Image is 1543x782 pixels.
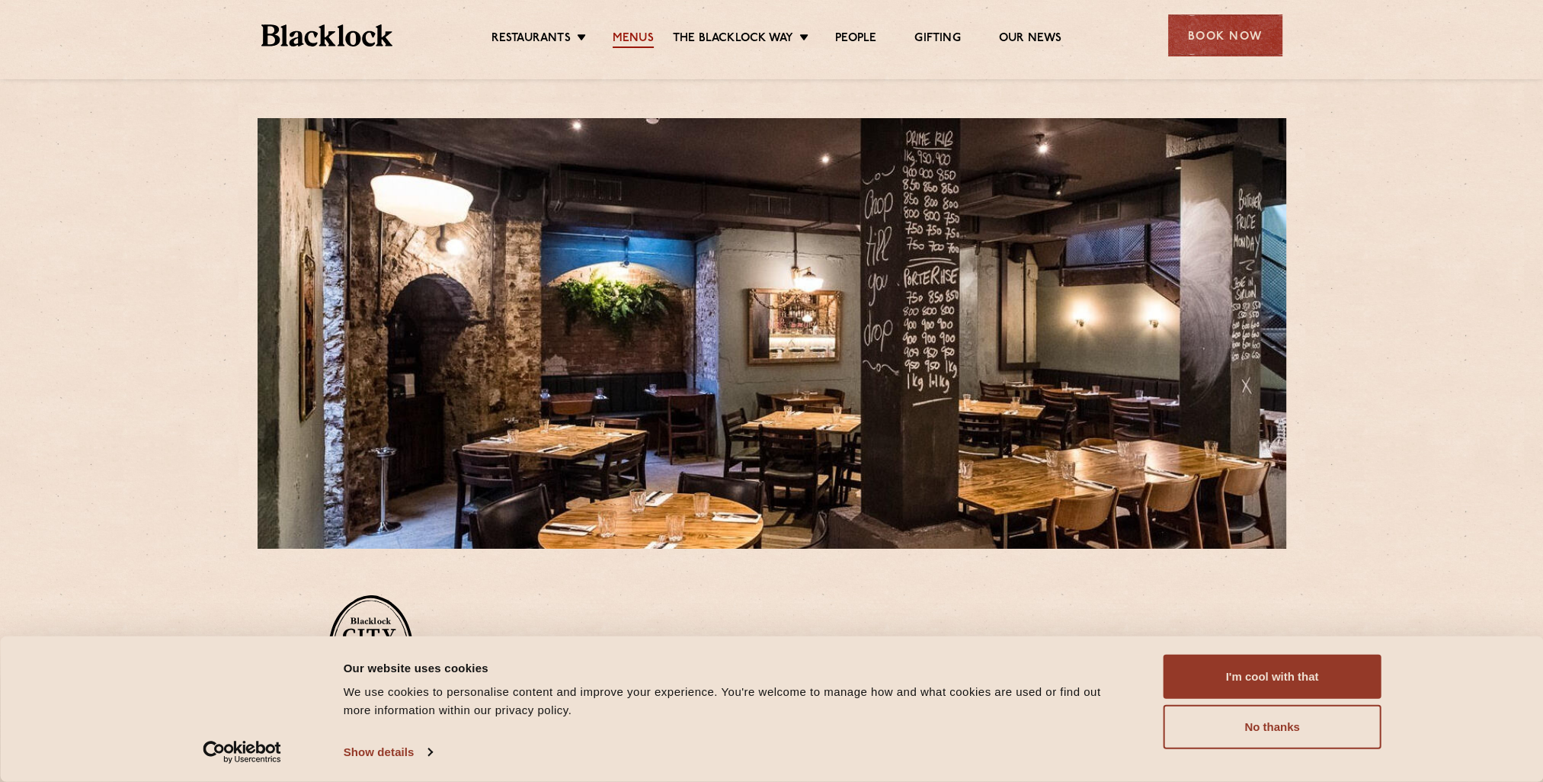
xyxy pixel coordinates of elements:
[835,31,876,48] a: People
[328,595,414,709] img: City-stamp-default.svg
[344,683,1129,720] div: We use cookies to personalise content and improve your experience. You're welcome to manage how a...
[613,31,654,48] a: Menus
[673,31,793,48] a: The Blacklock Way
[914,31,960,48] a: Gifting
[175,741,309,764] a: Usercentrics Cookiebot - opens in a new window
[1168,14,1282,56] div: Book Now
[491,31,571,48] a: Restaurants
[344,741,432,764] a: Show details
[1164,705,1381,749] button: No thanks
[344,659,1129,677] div: Our website uses cookies
[261,24,393,46] img: BL_Textured_Logo-footer-cropped.svg
[1164,655,1381,699] button: I'm cool with that
[999,31,1062,48] a: Our News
